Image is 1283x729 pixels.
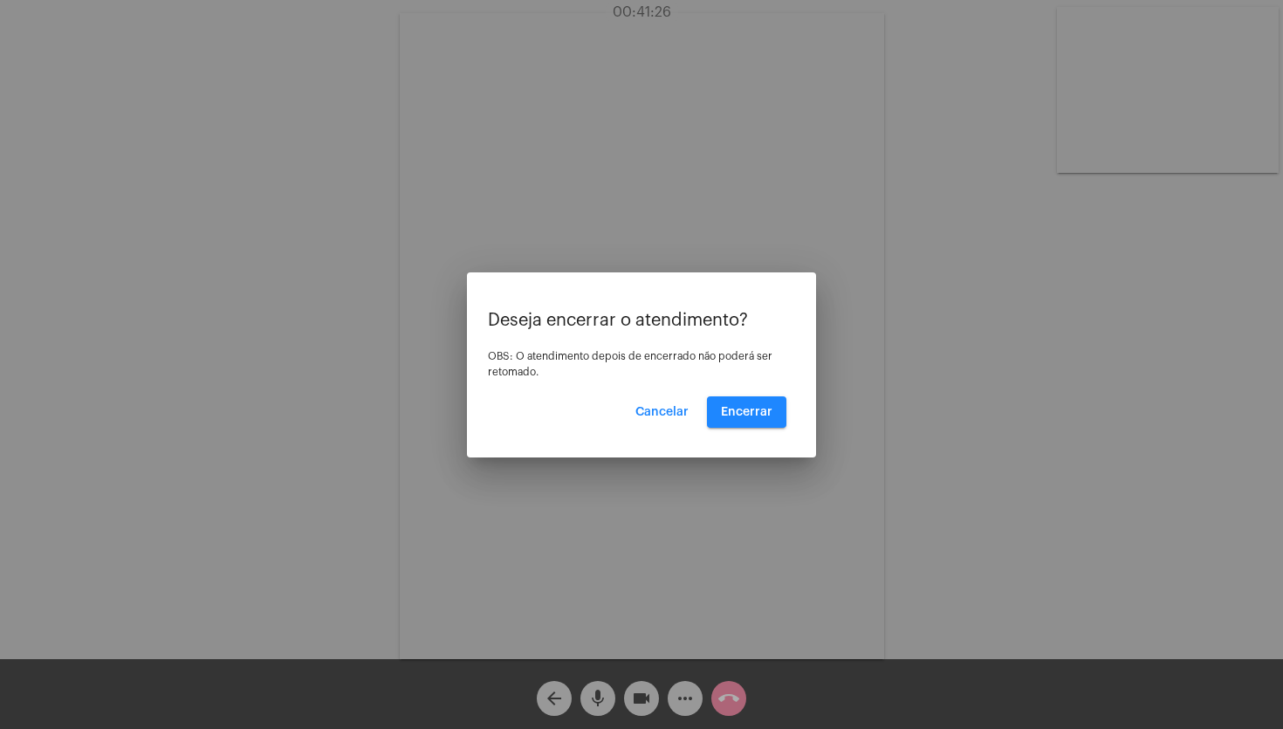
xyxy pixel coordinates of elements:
[721,406,772,418] span: Encerrar
[635,406,689,418] span: Cancelar
[488,311,795,330] p: Deseja encerrar o atendimento?
[621,396,703,428] button: Cancelar
[488,351,772,377] span: OBS: O atendimento depois de encerrado não poderá ser retomado.
[707,396,786,428] button: Encerrar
